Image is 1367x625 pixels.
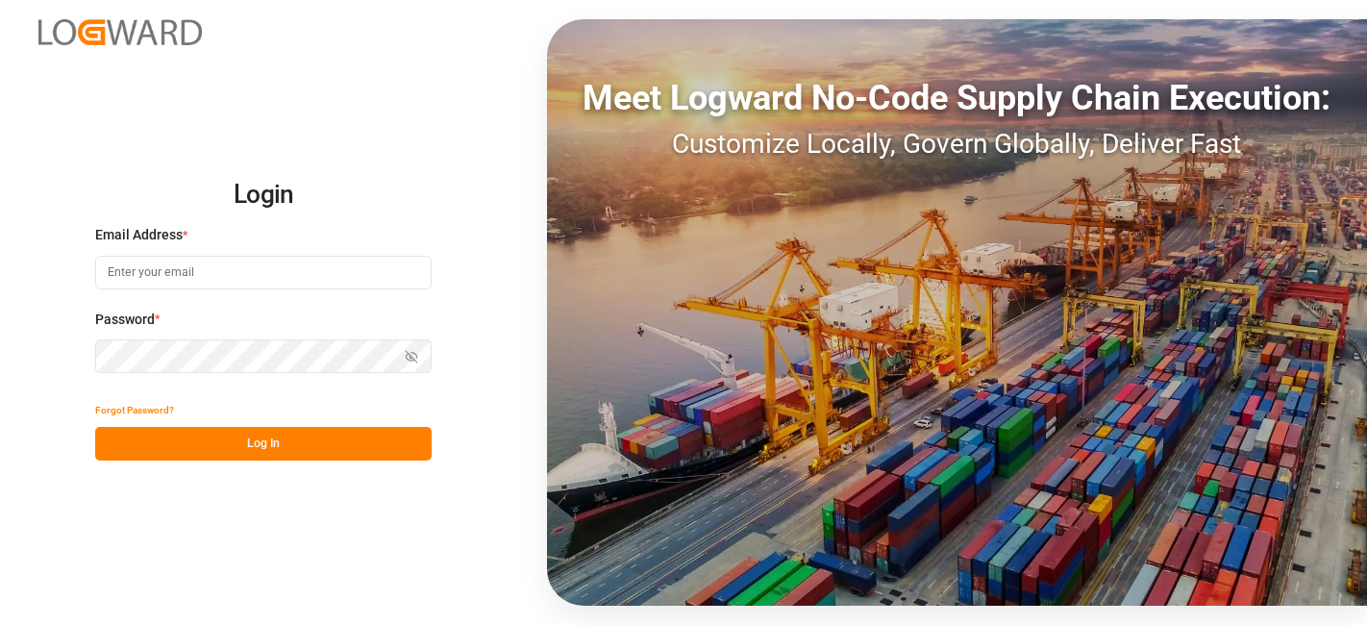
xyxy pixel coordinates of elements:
[95,256,432,289] input: Enter your email
[95,393,174,427] button: Forgot Password?
[38,19,202,45] img: Logward_new_orange.png
[95,164,432,226] h2: Login
[547,124,1367,164] div: Customize Locally, Govern Globally, Deliver Fast
[95,310,155,330] span: Password
[547,72,1367,124] div: Meet Logward No-Code Supply Chain Execution:
[95,225,183,245] span: Email Address
[95,427,432,461] button: Log In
